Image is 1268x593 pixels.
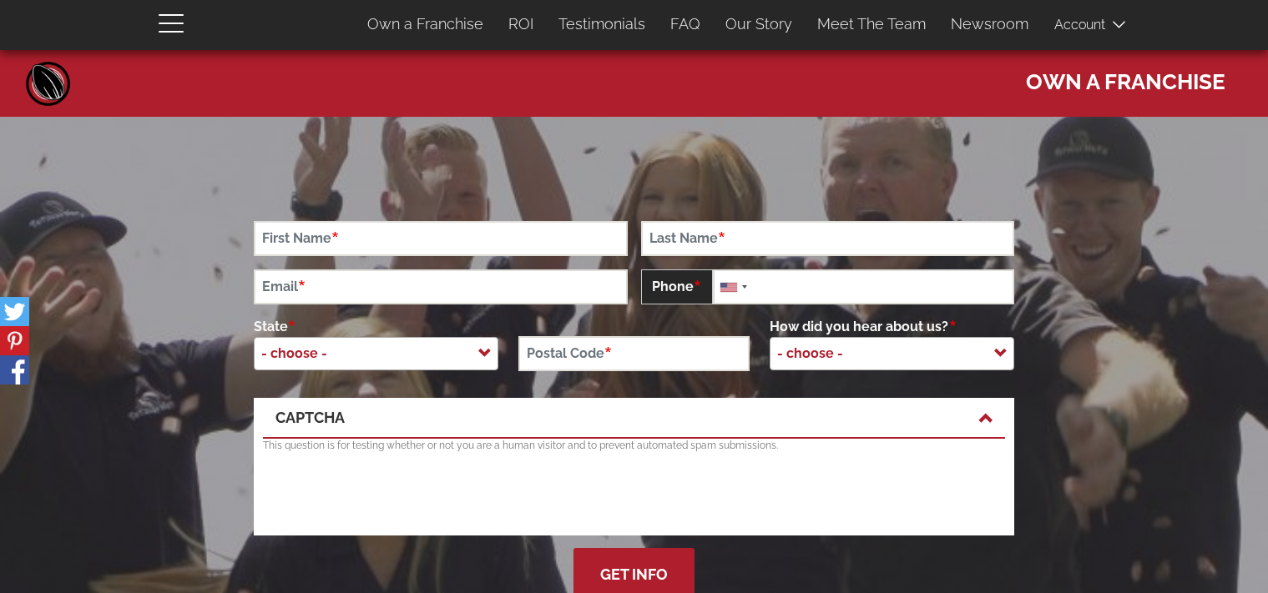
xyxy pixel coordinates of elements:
a: Home [23,58,73,108]
span: - choose - [255,337,344,370]
input: First Name [254,221,628,256]
iframe: reCAPTCHA [263,461,517,526]
a: Own a Franchise [355,7,496,42]
a: ROI [496,7,546,42]
span: How did you hear about us? [770,319,957,334]
input: Last Name [641,221,1015,256]
a: Meet The Team [805,7,938,42]
span: Phone [641,269,713,304]
span: - choose - [770,337,860,370]
p: This question is for testing whether or not you are a human visitor and to prevent automated spam... [263,439,1005,453]
span: Own a Franchise [1026,61,1225,97]
span: State [254,319,296,334]
a: CAPTCHA [275,407,993,429]
input: Email [254,269,628,304]
input: Postal Code [518,336,750,371]
a: Our Story [713,7,805,42]
div: United States: +1 [714,270,752,304]
a: Testimonials [546,7,658,42]
a: FAQ [658,7,713,42]
span: - choose - [254,337,498,370]
span: - choose - [770,337,1014,370]
a: Newsroom [938,7,1041,42]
